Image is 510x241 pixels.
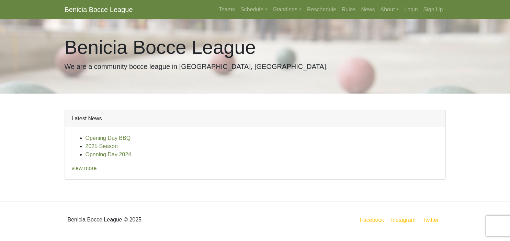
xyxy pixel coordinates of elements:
a: Teams [216,3,238,16]
a: News [359,3,378,16]
a: About [378,3,402,16]
h1: Benicia Bocce League [65,36,446,59]
a: Login [401,3,420,16]
a: Sign Up [421,3,446,16]
a: Schedule [238,3,270,16]
a: view more [72,165,97,171]
a: Instagram [390,216,417,224]
div: Latest News [65,110,445,127]
a: Reschedule [304,3,339,16]
a: Twitter [421,216,444,224]
a: Facebook [359,216,385,224]
a: Opening Day BBQ [86,135,131,141]
a: Opening Day 2024 [86,152,131,157]
a: Rules [339,3,359,16]
a: Standings [270,3,304,16]
p: We are a community bocce league in [GEOGRAPHIC_DATA], [GEOGRAPHIC_DATA]. [65,61,446,72]
a: Benicia Bocce League [65,3,133,16]
div: Benicia Bocce League © 2025 [59,207,255,232]
a: 2025 Season [86,143,118,149]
